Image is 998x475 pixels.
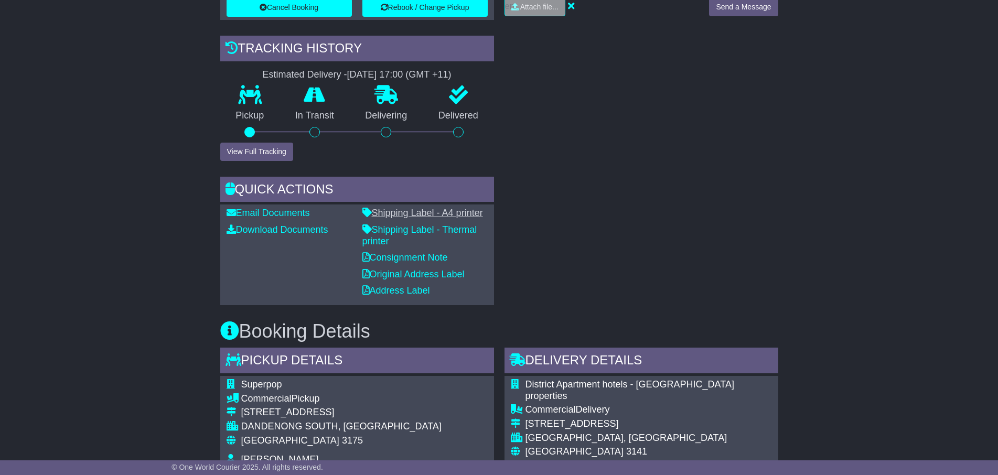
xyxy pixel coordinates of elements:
[505,348,778,376] div: Delivery Details
[220,143,293,161] button: View Full Tracking
[227,208,310,218] a: Email Documents
[220,110,280,122] p: Pickup
[220,69,494,81] div: Estimated Delivery -
[350,110,423,122] p: Delivering
[362,285,430,296] a: Address Label
[362,252,448,263] a: Consignment Note
[220,177,494,205] div: Quick Actions
[362,269,465,279] a: Original Address Label
[525,379,734,401] span: District Apartment hotels - [GEOGRAPHIC_DATA] properties
[241,407,442,418] div: [STREET_ADDRESS]
[525,446,624,457] span: [GEOGRAPHIC_DATA]
[241,454,319,465] span: [PERSON_NAME]
[171,463,323,471] span: © One World Courier 2025. All rights reserved.
[280,110,350,122] p: In Transit
[626,446,647,457] span: 3141
[220,321,778,342] h3: Booking Details
[241,421,442,433] div: DANDENONG SOUTH, [GEOGRAPHIC_DATA]
[525,418,772,430] div: [STREET_ADDRESS]
[241,393,292,404] span: Commercial
[347,69,452,81] div: [DATE] 17:00 (GMT +11)
[241,435,339,446] span: [GEOGRAPHIC_DATA]
[220,36,494,64] div: Tracking history
[241,379,282,390] span: Superpop
[220,348,494,376] div: Pickup Details
[227,224,328,235] a: Download Documents
[423,110,494,122] p: Delivered
[525,404,576,415] span: Commercial
[241,393,442,405] div: Pickup
[362,224,477,246] a: Shipping Label - Thermal printer
[525,404,772,416] div: Delivery
[362,208,483,218] a: Shipping Label - A4 printer
[525,433,772,444] div: [GEOGRAPHIC_DATA], [GEOGRAPHIC_DATA]
[342,435,363,446] span: 3175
